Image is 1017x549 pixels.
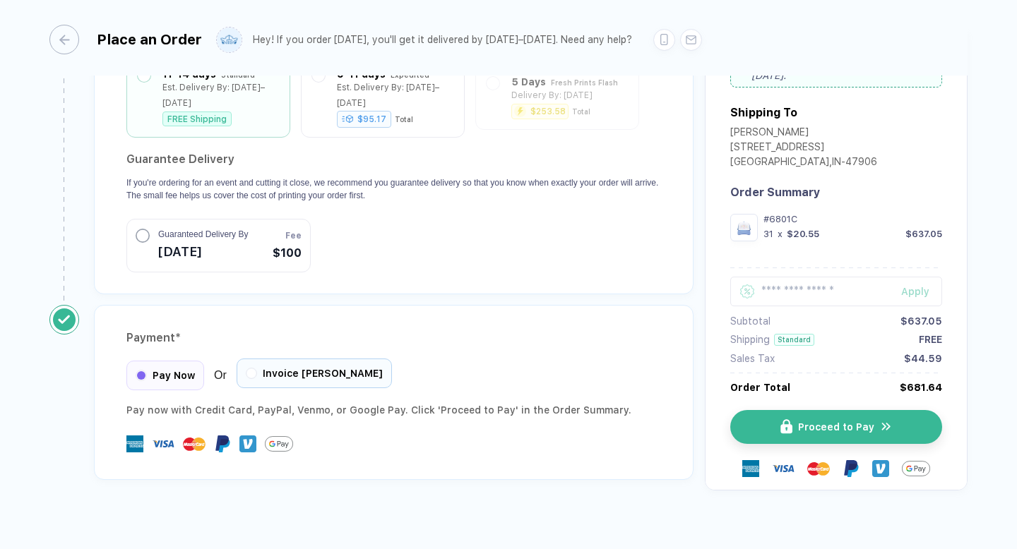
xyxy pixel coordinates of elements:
span: [DATE] [158,241,248,263]
div: x [776,229,784,239]
div: Apply [901,286,942,297]
div: Sales Tax [730,353,775,364]
div: 31 [763,229,773,239]
span: Pay Now [153,370,195,381]
img: visa [152,433,174,455]
img: Venmo [239,435,256,452]
span: Invoice [PERSON_NAME] [263,368,383,379]
div: $637.05 [900,315,942,327]
span: Fee [285,229,302,242]
div: [GEOGRAPHIC_DATA] , IN - 47906 [730,156,877,171]
div: Subtotal [730,315,771,327]
img: GPay [265,430,293,458]
div: Standard [774,334,814,346]
div: Shipping To [730,106,797,119]
img: master-card [183,433,206,455]
div: Order Summary [730,186,942,199]
img: master-card [807,457,830,480]
img: icon [880,421,893,434]
div: [PERSON_NAME] [730,126,877,141]
div: Invoice [PERSON_NAME] [237,358,392,388]
h2: Guarantee Delivery [126,148,661,171]
div: FREE [919,334,942,346]
img: GPay [902,454,930,483]
div: Pay now with Credit Card, PayPal , Venmo , or Google Pay. Click 'Proceed to Pay' in the Order Sum... [126,402,661,418]
img: Paypal [214,435,231,452]
img: 943f5ad1-19af-4969-beae-ee8218bac708_nt_front_1757178998534.jpg [734,217,754,238]
div: FREE Shipping [162,111,232,126]
img: Venmo [872,460,889,477]
p: If you're ordering for an event and cutting it close, we recommend you guarantee delivery so that... [126,176,661,202]
div: $20.55 [787,229,819,239]
span: Guaranteed Delivery By [158,228,248,241]
button: Apply [884,277,942,306]
div: 9–11 days ExpeditedEst. Delivery By: [DATE]–[DATE]$95.17Total [312,66,453,126]
div: [STREET_ADDRESS] [730,141,877,156]
div: $637.05 [905,229,942,239]
img: icon [780,420,792,435]
span: Proceed to Pay [798,421,874,433]
button: Guaranteed Delivery By[DATE]Fee$100 [126,219,311,272]
div: Shipping [730,334,770,346]
div: $95.17 [337,111,391,128]
div: Hey! If you order [DATE], you'll get it delivered by [DATE]–[DATE]. Need any help? [253,34,632,46]
div: Est. Delivery By: [DATE]–[DATE] [337,80,453,111]
img: Paypal [843,460,860,477]
div: $44.59 [904,353,942,364]
div: Order Total [730,382,790,393]
button: iconProceed to Payicon [730,410,942,444]
img: user profile [217,28,242,52]
span: $100 [273,245,302,262]
div: $681.64 [900,382,942,393]
div: Payment [126,327,661,349]
div: Place an Order [97,31,202,48]
div: 11–14 days StandardEst. Delivery By: [DATE]–[DATE]FREE Shipping [138,66,279,126]
div: Total [395,115,413,123]
div: Pay Now [126,361,204,390]
div: #6801C [763,214,942,224]
div: Est. Delivery By: [DATE]–[DATE] [162,80,279,111]
div: Or [126,361,392,390]
img: express [126,435,143,452]
img: visa [772,457,795,480]
img: express [742,460,759,477]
